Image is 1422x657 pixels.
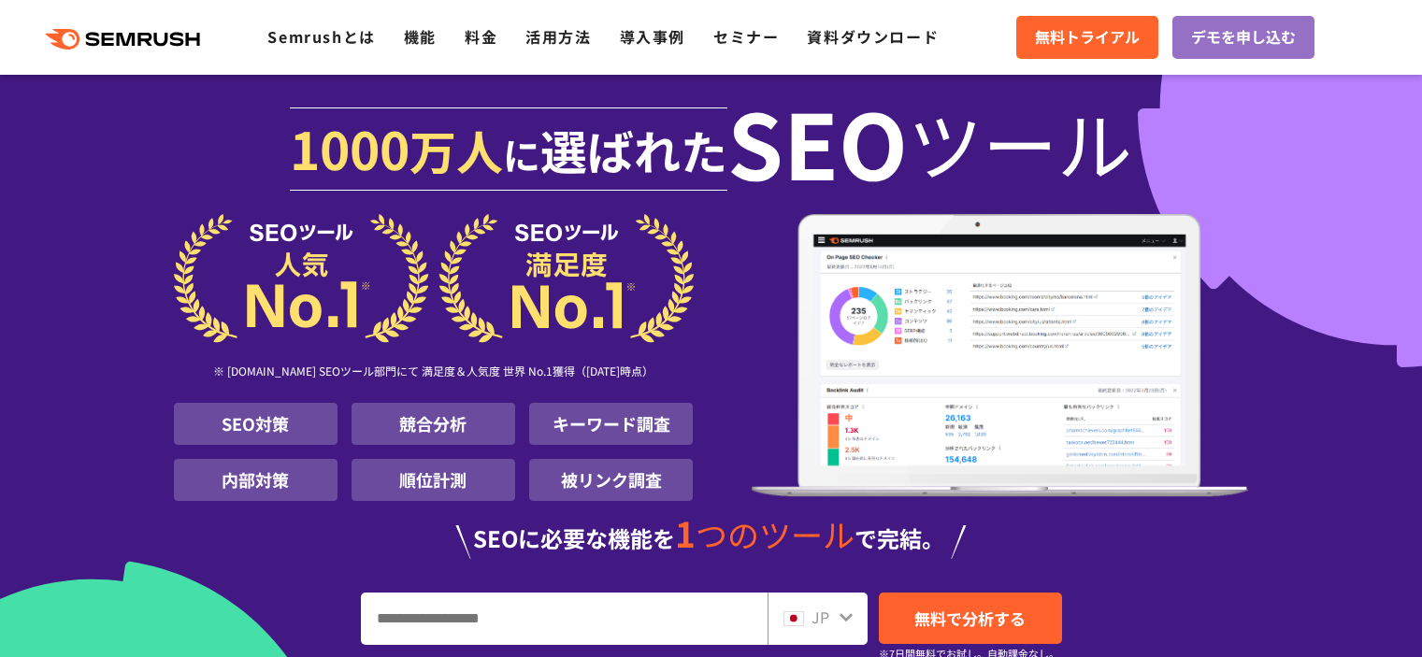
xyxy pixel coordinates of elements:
[174,459,338,501] li: 内部対策
[713,25,779,48] a: セミナー
[465,25,497,48] a: 料金
[352,403,515,445] li: 競合分析
[529,459,693,501] li: 被リンク調査
[812,606,829,628] span: JP
[525,25,591,48] a: 活用方法
[267,25,375,48] a: Semrushとは
[1191,25,1296,50] span: デモを申し込む
[908,105,1132,179] span: ツール
[174,403,338,445] li: SEO対策
[404,25,437,48] a: 機能
[174,516,1249,559] div: SEOに必要な機能を
[1172,16,1314,59] a: デモを申し込む
[914,607,1026,630] span: 無料で分析する
[529,403,693,445] li: キーワード調査
[503,127,540,181] span: に
[174,343,694,403] div: ※ [DOMAIN_NAME] SEOツール部門にて 満足度＆人気度 世界 No.1獲得（[DATE]時点）
[675,507,696,558] span: 1
[879,593,1062,644] a: 無料で分析する
[409,116,503,183] span: 万人
[807,25,939,48] a: 資料ダウンロード
[855,521,944,554] span: で完結。
[290,110,409,185] span: 1000
[362,593,767,644] input: URL、キーワードを入力してください
[620,25,685,48] a: 導入事例
[352,459,515,501] li: 順位計測
[727,105,908,179] span: SEO
[540,116,727,183] span: 選ばれた
[1016,16,1158,59] a: 無料トライアル
[696,511,855,557] span: つのツール
[1035,25,1140,50] span: 無料トライアル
